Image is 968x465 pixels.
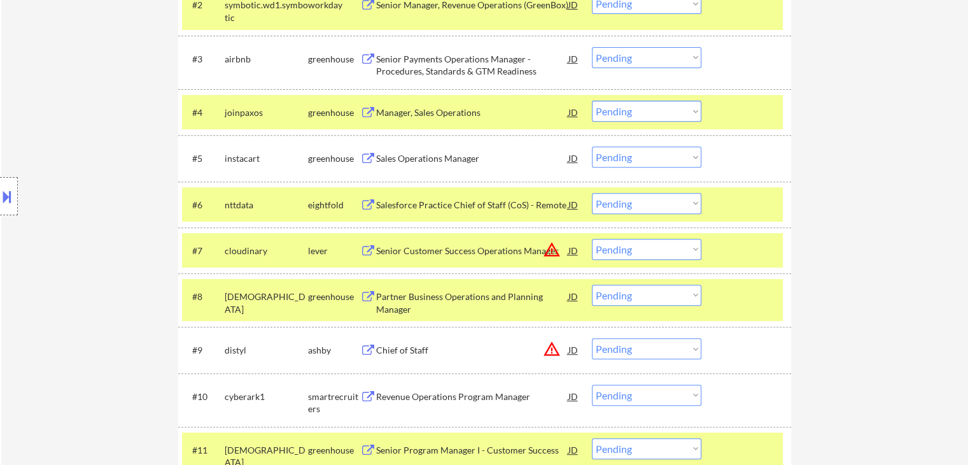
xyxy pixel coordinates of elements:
[567,193,580,216] div: JD
[567,47,580,70] div: JD
[225,106,308,119] div: joinpaxos
[376,290,568,315] div: Partner Business Operations and Planning Manager
[567,438,580,461] div: JD
[376,344,568,357] div: Chief of Staff
[543,340,561,358] button: warning_amber
[192,53,214,66] div: #3
[543,241,561,259] button: warning_amber
[308,199,360,211] div: eightfold
[192,344,214,357] div: #9
[308,152,360,165] div: greenhouse
[192,390,214,403] div: #10
[308,106,360,119] div: greenhouse
[225,152,308,165] div: instacart
[376,444,568,457] div: Senior Program Manager I - Customer Success
[225,245,308,257] div: cloudinary
[376,245,568,257] div: Senior Customer Success Operations Manager
[308,444,360,457] div: greenhouse
[376,152,568,165] div: Sales Operations Manager
[376,199,568,211] div: Salesforce Practice Chief of Staff (CoS) - Remote
[308,245,360,257] div: lever
[567,385,580,408] div: JD
[308,390,360,415] div: smartrecruiters
[225,390,308,403] div: cyberark1
[308,344,360,357] div: ashby
[308,53,360,66] div: greenhouse
[376,106,568,119] div: Manager, Sales Operations
[376,390,568,403] div: Revenue Operations Program Manager
[567,239,580,262] div: JD
[192,444,214,457] div: #11
[376,53,568,78] div: Senior Payments Operations Manager - Procedures, Standards & GTM Readiness
[567,285,580,308] div: JD
[225,290,308,315] div: [DEMOGRAPHIC_DATA]
[225,344,308,357] div: distyl
[225,199,308,211] div: nttdata
[308,290,360,303] div: greenhouse
[567,338,580,361] div: JD
[567,101,580,124] div: JD
[567,147,580,169] div: JD
[225,53,308,66] div: airbnb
